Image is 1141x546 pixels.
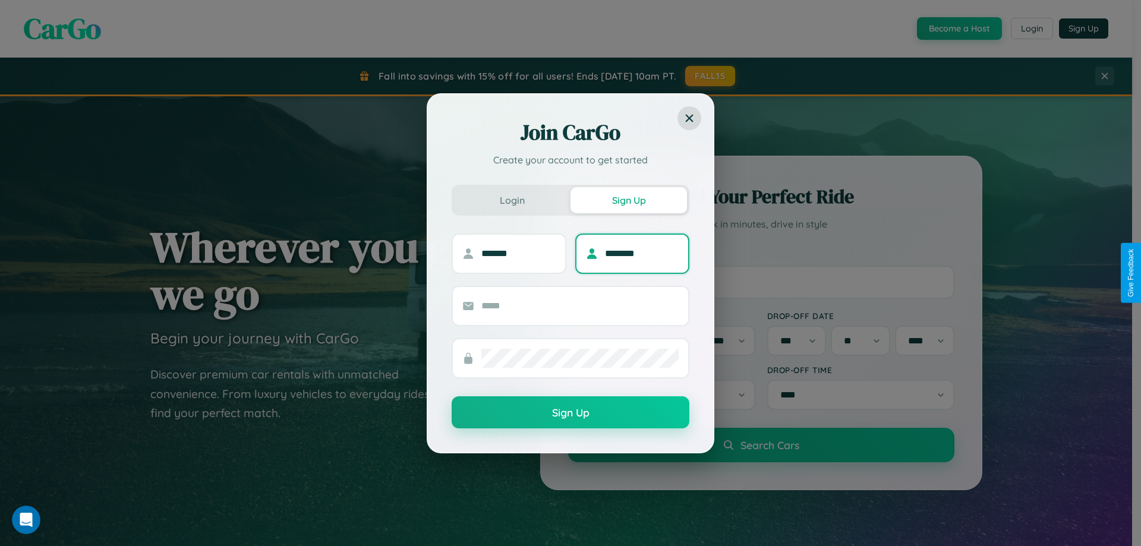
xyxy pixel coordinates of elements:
p: Create your account to get started [452,153,689,167]
button: Sign Up [452,396,689,428]
button: Login [454,187,570,213]
div: Give Feedback [1127,249,1135,297]
iframe: Intercom live chat [12,506,40,534]
h2: Join CarGo [452,118,689,147]
button: Sign Up [570,187,687,213]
